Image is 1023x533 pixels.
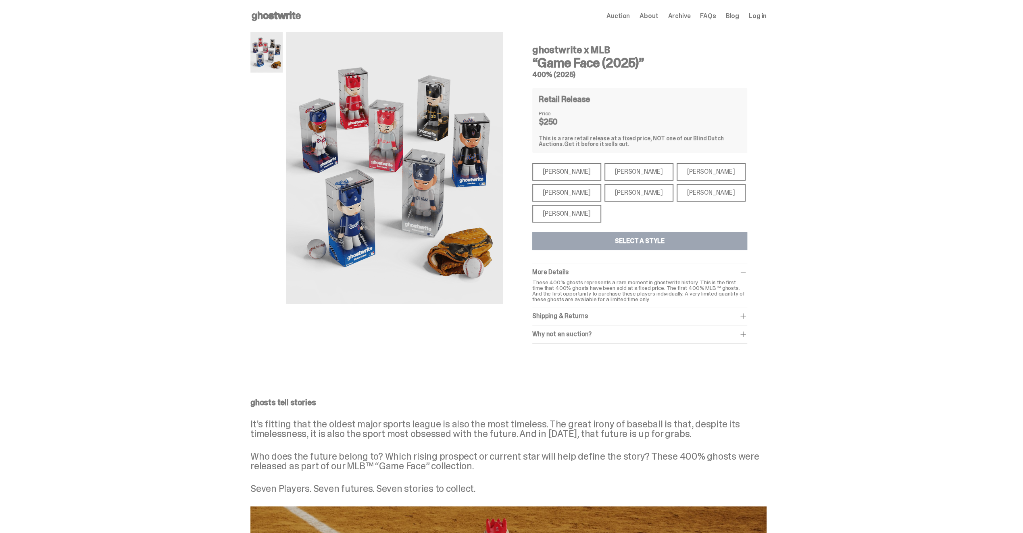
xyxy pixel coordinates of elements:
img: MLB%20400%25%20Primary%20Image.png [286,32,503,304]
div: Select a Style [615,238,665,244]
a: FAQs [700,13,716,19]
h3: “Game Face (2025)” [532,56,747,69]
div: [PERSON_NAME] [532,205,601,223]
div: Shipping & Returns [532,312,747,320]
div: [PERSON_NAME] [604,163,673,181]
a: Log in [749,13,767,19]
div: [PERSON_NAME] [532,184,601,202]
h5: 400% (2025) [532,71,747,78]
p: It’s fitting that the oldest major sports league is also the most timeless. The great irony of ba... [250,419,767,439]
p: These 400% ghosts represents a rare moment in ghostwrite history. This is the first time that 400... [532,279,747,302]
div: [PERSON_NAME] [532,163,601,181]
p: Who does the future belong to? Which rising prospect or current star will help define the story? ... [250,452,767,471]
p: ghosts tell stories [250,398,767,406]
dd: $250 [539,118,579,126]
h4: Retail Release [539,95,590,103]
a: Auction [606,13,630,19]
img: MLB%20400%25%20Primary%20Image.png [250,32,283,73]
div: This is a rare retail release at a fixed price, NOT one of our Blind Dutch Auctions. [539,135,741,147]
a: Blog [726,13,739,19]
div: [PERSON_NAME] [677,163,746,181]
a: About [640,13,658,19]
h4: ghostwrite x MLB [532,45,747,55]
div: [PERSON_NAME] [604,184,673,202]
button: Select a Style [532,232,747,250]
div: Why not an auction? [532,330,747,338]
span: Get it before it sells out. [564,140,629,148]
div: [PERSON_NAME] [677,184,746,202]
p: Seven Players. Seven futures. Seven stories to collect. [250,484,767,493]
dt: Price [539,110,579,116]
span: More Details [532,268,569,276]
a: Archive [668,13,690,19]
